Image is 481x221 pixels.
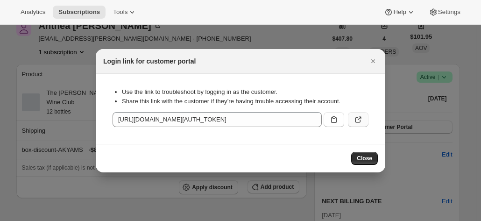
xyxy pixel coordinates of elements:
[103,57,196,66] h2: Login link for customer portal
[15,6,51,19] button: Analytics
[122,87,368,97] li: Use the link to troubleshoot by logging in as the customer.
[351,152,378,165] button: Close
[21,8,45,16] span: Analytics
[58,8,100,16] span: Subscriptions
[113,8,127,16] span: Tools
[122,97,368,106] li: Share this link with the customer if they’re having trouble accessing their account.
[367,55,380,68] button: Close
[423,6,466,19] button: Settings
[107,6,142,19] button: Tools
[438,8,460,16] span: Settings
[378,6,421,19] button: Help
[53,6,106,19] button: Subscriptions
[393,8,406,16] span: Help
[357,155,372,162] span: Close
